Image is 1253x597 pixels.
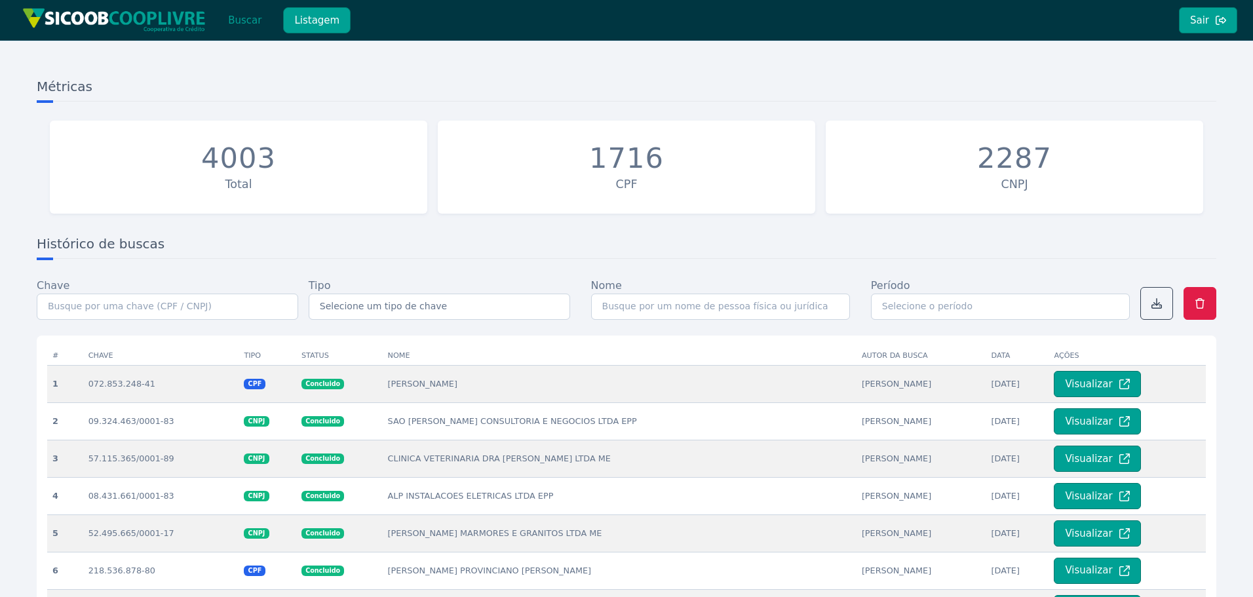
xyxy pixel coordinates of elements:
div: Total [56,176,421,193]
button: Listagem [283,7,351,33]
span: Concluido [301,453,344,464]
td: 57.115.365/0001-89 [83,440,239,477]
th: 4 [47,477,83,514]
td: [PERSON_NAME] [857,402,986,440]
span: Concluido [301,528,344,539]
img: img/sicoob_cooplivre.png [22,8,206,32]
td: 52.495.665/0001-17 [83,514,239,552]
td: SAO [PERSON_NAME] CONSULTORIA E NEGOCIOS LTDA EPP [383,402,857,440]
td: [PERSON_NAME] [383,365,857,402]
button: Visualizar [1054,558,1140,584]
td: [DATE] [986,477,1049,514]
td: 218.536.878-80 [83,552,239,589]
div: 1716 [589,142,664,176]
div: CPF [444,176,809,193]
th: Nome [383,346,857,366]
td: [DATE] [986,365,1049,402]
button: Visualizar [1054,446,1140,472]
th: # [47,346,83,366]
td: [PERSON_NAME] [857,440,986,477]
td: [DATE] [986,402,1049,440]
th: Status [296,346,383,366]
button: Visualizar [1054,483,1140,509]
div: 4003 [201,142,276,176]
td: [PERSON_NAME] [857,365,986,402]
label: Nome [591,278,622,294]
label: Tipo [309,278,331,294]
label: Chave [37,278,69,294]
button: Buscar [217,7,273,33]
span: CNPJ [244,453,269,464]
th: Autor da busca [857,346,986,366]
td: [PERSON_NAME] [857,514,986,552]
div: 2287 [977,142,1052,176]
label: Período [871,278,910,294]
th: 3 [47,440,83,477]
span: CNPJ [244,416,269,427]
th: Chave [83,346,239,366]
span: CPF [244,379,265,389]
td: CLINICA VETERINARIA DRA [PERSON_NAME] LTDA ME [383,440,857,477]
h3: Histórico de buscas [37,235,1216,259]
span: CNPJ [244,528,269,539]
button: Visualizar [1054,520,1140,547]
th: 2 [47,402,83,440]
td: [PERSON_NAME] [857,477,986,514]
th: Tipo [239,346,296,366]
button: Visualizar [1054,371,1140,397]
td: ALP INSTALACOES ELETRICAS LTDA EPP [383,477,857,514]
div: CNPJ [832,176,1197,193]
h3: Métricas [37,77,1216,102]
td: [DATE] [986,514,1049,552]
th: 5 [47,514,83,552]
input: Busque por um nome de pessoa física ou jurídica [591,294,850,320]
th: 1 [47,365,83,402]
th: Data [986,346,1049,366]
td: [DATE] [986,440,1049,477]
th: 6 [47,552,83,589]
td: [PERSON_NAME] [857,552,986,589]
span: Concluido [301,379,344,389]
span: CPF [244,566,265,576]
th: Ações [1049,346,1206,366]
input: Selecione o período [871,294,1130,320]
span: Concluido [301,566,344,576]
td: [PERSON_NAME] MARMORES E GRANITOS LTDA ME [383,514,857,552]
button: Visualizar [1054,408,1140,434]
td: 08.431.661/0001-83 [83,477,239,514]
input: Busque por uma chave (CPF / CNPJ) [37,294,298,320]
span: Concluido [301,491,344,501]
span: CNPJ [244,491,269,501]
td: 072.853.248-41 [83,365,239,402]
td: 09.324.463/0001-83 [83,402,239,440]
td: [PERSON_NAME] PROVINCIANO [PERSON_NAME] [383,552,857,589]
span: Concluido [301,416,344,427]
button: Sair [1179,7,1237,33]
td: [DATE] [986,552,1049,589]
